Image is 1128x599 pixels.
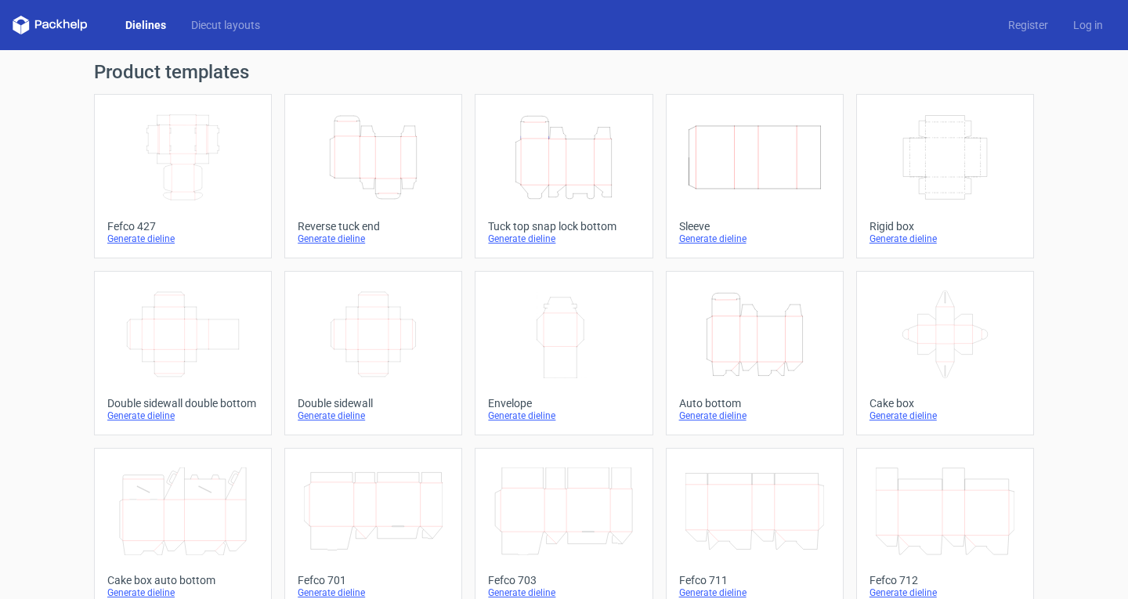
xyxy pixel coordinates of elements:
[679,410,830,422] div: Generate dieline
[107,410,258,422] div: Generate dieline
[488,410,639,422] div: Generate dieline
[488,586,639,599] div: Generate dieline
[679,233,830,245] div: Generate dieline
[107,233,258,245] div: Generate dieline
[869,410,1021,422] div: Generate dieline
[679,220,830,233] div: Sleeve
[298,397,449,410] div: Double sidewall
[488,220,639,233] div: Tuck top snap lock bottom
[179,17,273,33] a: Diecut layouts
[298,574,449,586] div: Fefco 701
[107,397,258,410] div: Double sidewall double bottom
[284,271,462,435] a: Double sidewallGenerate dieline
[869,397,1021,410] div: Cake box
[488,574,639,586] div: Fefco 703
[856,271,1034,435] a: Cake boxGenerate dieline
[869,586,1021,599] div: Generate dieline
[107,586,258,599] div: Generate dieline
[488,397,639,410] div: Envelope
[679,397,830,410] div: Auto bottom
[298,233,449,245] div: Generate dieline
[94,271,272,435] a: Double sidewall double bottomGenerate dieline
[1061,17,1115,33] a: Log in
[475,94,653,258] a: Tuck top snap lock bottomGenerate dieline
[679,586,830,599] div: Generate dieline
[856,94,1034,258] a: Rigid boxGenerate dieline
[869,233,1021,245] div: Generate dieline
[996,17,1061,33] a: Register
[94,94,272,258] a: Fefco 427Generate dieline
[679,574,830,586] div: Fefco 711
[869,220,1021,233] div: Rigid box
[298,220,449,233] div: Reverse tuck end
[488,233,639,245] div: Generate dieline
[107,220,258,233] div: Fefco 427
[869,574,1021,586] div: Fefco 712
[298,410,449,422] div: Generate dieline
[284,94,462,258] a: Reverse tuck endGenerate dieline
[298,586,449,599] div: Generate dieline
[666,94,844,258] a: SleeveGenerate dieline
[113,17,179,33] a: Dielines
[107,574,258,586] div: Cake box auto bottom
[94,63,1034,81] h1: Product templates
[666,271,844,435] a: Auto bottomGenerate dieline
[475,271,653,435] a: EnvelopeGenerate dieline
